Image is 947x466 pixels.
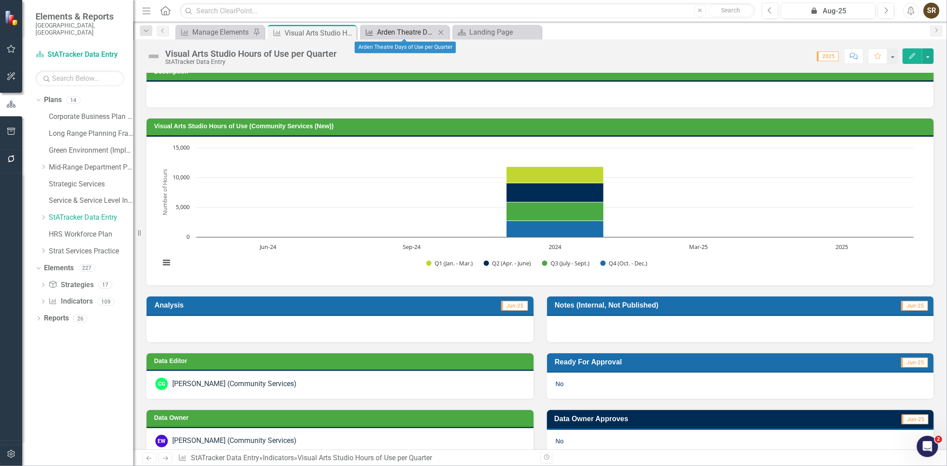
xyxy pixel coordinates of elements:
[36,71,124,86] input: Search Below...
[49,229,133,240] a: HRS Workforce Plan
[817,51,839,61] span: 2025
[507,166,604,183] path: 2024, 2,788. Q1 (Jan. - Mar.).
[4,10,20,26] img: ClearPoint Strategy
[555,358,820,366] h3: Ready For Approval
[555,301,851,309] h3: Notes (Internal, Not Published)
[180,3,755,19] input: Search ClearPoint...
[377,27,436,38] div: Arden Theatre Days of Use per Quarter
[549,243,562,251] text: 2024
[902,415,928,424] span: Jun-25
[161,169,169,215] text: Number of Hours
[165,59,337,65] div: StATracker Data Entry
[483,260,532,267] button: Show Q2 (Apr. - June)
[721,7,740,14] span: Search
[78,264,95,272] div: 227
[160,256,172,269] button: View chart menu, Chart
[469,27,539,38] div: Landing Page
[186,233,190,241] text: 0
[154,358,529,364] h3: Data Editor
[155,143,925,276] div: Chart. Highcharts interactive chart.
[268,148,843,221] g: Q3 (July - Sept.), bar series 3 of 4 with 5 bars.
[935,436,942,443] span: 2
[36,50,124,60] a: StATracker Data Entry
[73,315,87,322] div: 26
[176,203,190,211] text: 5,000
[426,260,474,267] button: Show Q1 (Jan. - Mar.)
[917,436,938,457] iframe: Intercom live chat
[609,259,647,267] text: Q4 (Oct. - Dec.)
[507,202,604,221] path: 2024, 3,148. Q3 (July - Sept.).
[48,296,92,307] a: Indicators
[49,196,133,206] a: Service & Service Level Inventory
[178,27,251,38] a: Manage Elements
[297,454,432,462] div: Visual Arts Studio Hours of Use per Quarter
[784,6,872,16] div: Aug-25
[556,438,564,445] span: No
[435,259,473,267] text: Q1 (Jan. - Mar.)
[49,129,133,139] a: Long Range Planning Framework
[268,148,843,183] g: Q1 (Jan. - Mar.), bar series 1 of 4 with 5 bars.
[923,3,939,19] button: SR
[689,243,708,251] text: Mar-25
[455,27,539,38] a: Landing Page
[48,280,93,290] a: Strategies
[172,379,297,389] div: [PERSON_NAME] (Community Services)
[49,162,133,173] a: Mid-Range Department Plans
[97,298,115,305] div: 109
[492,259,531,267] text: Q2 (Apr. - June)
[173,143,190,151] text: 15,000
[263,454,294,462] a: Indicators
[165,49,337,59] div: Visual Arts Studio Hours of Use per Quarter
[836,243,848,251] text: 2025
[507,183,604,202] path: 2024, 3,226. Q2 (Apr. - June).
[192,27,251,38] div: Manage Elements
[191,454,259,462] a: StATracker Data Entry
[600,260,648,267] button: Show Q4 (Oct. - Dec.)
[556,380,564,387] span: No
[709,4,753,17] button: Search
[66,96,80,104] div: 14
[154,123,929,130] h3: Visual Arts Studio Hours of Use (Community Services (New))
[155,301,347,309] h3: Analysis
[49,179,133,190] a: Strategic Services
[155,435,168,447] div: EW
[36,11,124,22] span: Elements & Reports
[49,246,133,257] a: Strat Services Practice
[178,453,533,463] div: » »
[551,259,590,267] text: Q3 (July - Sept.)
[268,148,843,202] g: Q2 (Apr. - June), bar series 2 of 4 with 5 bars.
[49,213,133,223] a: StATracker Data Entry
[362,27,436,38] a: Arden Theatre Days of Use per Quarter
[507,221,604,237] path: 2024, 2,696. Q4 (Oct. - Dec.).
[285,28,354,39] div: Visual Arts Studio Hours of Use per Quarter
[901,358,928,367] span: Jun-25
[403,243,421,251] text: Sep-24
[173,173,190,181] text: 10,000
[501,301,528,311] span: Jun-25
[901,301,928,311] span: Jun-25
[155,378,168,390] div: CG
[155,143,918,276] svg: Interactive chart
[172,436,297,446] div: [PERSON_NAME] (Community Services)
[44,95,62,105] a: Plans
[98,281,112,288] div: 17
[542,260,590,267] button: Show Q3 (July - Sept.)
[259,243,277,251] text: Jun-24
[44,263,74,273] a: Elements
[49,112,133,122] a: Corporate Business Plan ([DATE]-[DATE])
[555,415,828,423] h3: Data Owner Approves
[44,313,69,324] a: Reports
[781,3,876,19] button: Aug-25
[147,49,161,63] img: Not Defined
[154,415,529,421] h3: Data Owner
[355,42,456,53] div: Arden Theatre Days of Use per Quarter
[49,146,133,156] a: Green Environment (Implementation)
[36,22,124,36] small: [GEOGRAPHIC_DATA], [GEOGRAPHIC_DATA]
